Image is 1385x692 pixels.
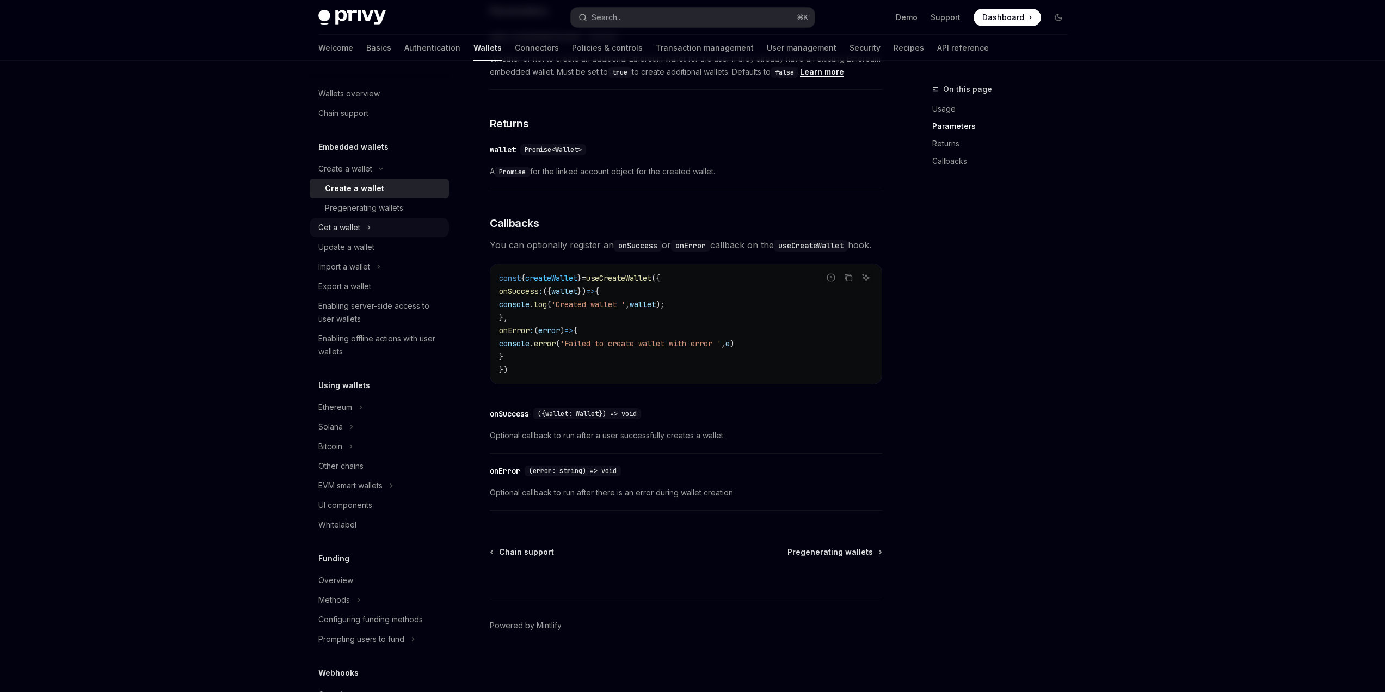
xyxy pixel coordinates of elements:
[310,179,449,198] a: Create a wallet
[625,299,630,309] span: ,
[896,12,918,23] a: Demo
[841,271,855,285] button: Copy the contents from the code block
[608,67,632,78] code: true
[573,326,577,335] span: {
[499,313,508,322] span: },
[310,296,449,329] a: Enabling server-side access to user wallets
[767,35,836,61] a: User management
[310,629,449,649] button: Toggle Prompting users to fund section
[318,379,370,392] h5: Using wallets
[543,286,551,296] span: ({
[582,273,586,283] span: =
[595,286,599,296] span: {
[495,167,530,177] code: Promise
[318,260,370,273] div: Import a wallet
[577,273,582,283] span: }
[525,273,577,283] span: createWallet
[318,552,349,565] h5: Funding
[318,420,343,433] div: Solana
[551,299,625,309] span: 'Created wallet '
[490,408,529,419] div: onSuccess
[310,397,449,417] button: Toggle Ethereum section
[499,352,503,362] span: }
[310,277,449,296] a: Export a wallet
[1050,9,1067,26] button: Toggle dark mode
[318,499,372,512] div: UI components
[491,547,554,558] a: Chain support
[630,299,656,309] span: wallet
[318,241,374,254] div: Update a wallet
[534,299,547,309] span: log
[325,182,384,195] div: Create a wallet
[787,547,873,558] span: Pregenerating wallets
[318,666,359,679] h5: Webhooks
[318,221,360,234] div: Get a wallet
[310,257,449,277] button: Toggle Import a wallet section
[651,273,660,283] span: ({
[515,35,559,61] a: Connectors
[721,339,725,348] span: ,
[571,8,815,27] button: Open search
[310,610,449,629] a: Configuring funding methods
[490,52,882,78] span: Whether or not to create an additional Ethereum wallet for the user if they already have an exist...
[310,590,449,610] button: Toggle Methods section
[564,326,573,335] span: =>
[787,547,881,558] a: Pregenerating wallets
[671,240,710,252] code: onError
[499,273,521,283] span: const
[530,299,534,309] span: .
[318,280,371,293] div: Export a wallet
[318,440,342,453] div: Bitcoin
[859,271,873,285] button: Ask AI
[499,547,554,558] span: Chain support
[586,273,651,283] span: useCreateWallet
[318,593,350,607] div: Methods
[534,339,556,348] span: error
[404,35,460,61] a: Authentication
[318,613,423,626] div: Configuring funding methods
[982,12,1024,23] span: Dashboard
[932,135,1076,152] a: Returns
[318,162,372,175] div: Create a wallet
[318,460,364,473] div: Other chains
[771,67,798,78] code: false
[850,35,881,61] a: Security
[560,326,564,335] span: )
[800,67,844,77] a: Learn more
[310,437,449,456] button: Toggle Bitcoin section
[614,240,662,252] code: onSuccess
[310,495,449,515] a: UI components
[490,466,520,476] div: onError
[974,9,1041,26] a: Dashboard
[797,13,808,22] span: ⌘ K
[310,103,449,123] a: Chain support
[530,339,534,348] span: .
[521,273,525,283] span: {
[310,198,449,218] a: Pregenerating wallets
[490,144,516,155] div: wallet
[318,518,356,531] div: Whitelabel
[318,633,404,646] div: Prompting users to fund
[932,152,1076,170] a: Callbacks
[931,12,961,23] a: Support
[310,571,449,590] a: Overview
[894,35,924,61] a: Recipes
[499,365,508,375] span: })
[572,35,643,61] a: Policies & controls
[310,515,449,535] a: Whitelabel
[943,83,992,96] span: On this page
[318,107,368,120] div: Chain support
[656,35,754,61] a: Transaction management
[577,286,586,296] span: })
[490,620,562,631] a: Powered by Mintlify
[499,299,530,309] span: console
[824,271,838,285] button: Report incorrect code
[530,326,534,335] span: :
[310,329,449,362] a: Enabling offline actions with user wallets
[499,286,538,296] span: onSuccess
[586,286,595,296] span: =>
[490,165,882,178] span: A for the linked account object for the created wallet.
[473,35,502,61] a: Wallets
[310,159,449,179] button: Toggle Create a wallet section
[310,417,449,437] button: Toggle Solana section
